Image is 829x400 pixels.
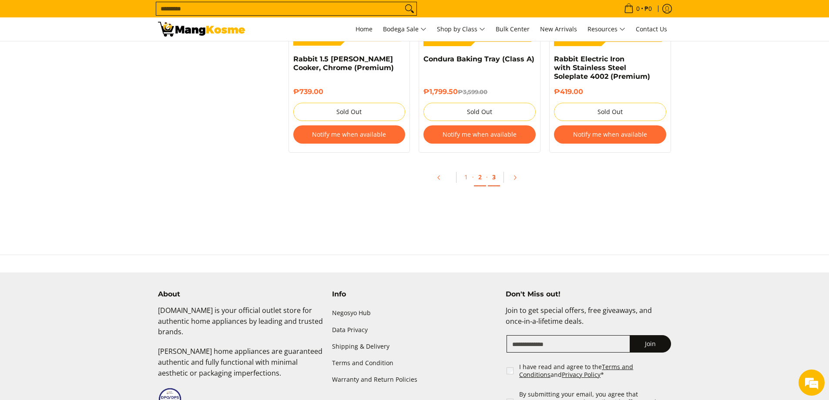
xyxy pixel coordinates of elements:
div: Minimize live chat window [143,4,164,25]
span: Shop by Class [437,24,485,35]
a: 3 [488,168,500,186]
span: • [621,4,654,13]
button: Sold Out [554,103,666,121]
h6: ₱739.00 [293,87,406,96]
span: Resources [587,24,625,35]
textarea: Type your message and hit 'Enter' [4,238,166,268]
a: New Arrivals [536,17,581,41]
button: Join [630,335,671,353]
h6: ₱1,799.50 [423,87,536,96]
a: Data Privacy [332,322,497,338]
h4: About [158,290,323,299]
a: Terms and Condition [332,355,497,371]
h4: Don't Miss out! [506,290,671,299]
p: Join to get special offers, free giveaways, and once-in-a-lifetime deals. [506,305,671,336]
label: I have read and agree to the and * [519,363,672,378]
span: · [472,173,474,181]
div: Chat with us now [45,49,146,60]
button: Notify me when available [423,125,536,144]
span: · [486,173,488,181]
span: New Arrivals [540,25,577,33]
ul: Pagination [284,166,676,194]
nav: Main Menu [254,17,671,41]
p: [DOMAIN_NAME] is your official outlet store for authentic home appliances by leading and trusted ... [158,305,323,346]
a: 1 [460,168,472,185]
a: Resources [583,17,630,41]
a: Home [351,17,377,41]
span: Contact Us [636,25,667,33]
span: Home [356,25,373,33]
a: 2 [474,168,486,186]
del: ₱3,599.00 [458,88,487,95]
a: Rabbit Electric Iron with Stainless Steel Soleplate 4002 (Premium) [554,55,650,81]
a: Privacy Policy [562,370,601,379]
span: Bulk Center [496,25,530,33]
a: Warranty and Return Policies [332,371,497,388]
a: Shipping & Delivery [332,338,497,355]
a: Shop by Class [433,17,490,41]
img: All Products - Home Appliances Warehouse Sale l Mang Kosme Small Domestic Appliances | Page 2 [158,22,245,37]
a: Terms and Conditions [519,363,633,379]
h6: ₱419.00 [554,87,666,96]
button: Sold Out [293,103,406,121]
span: 0 [635,6,641,12]
button: Notify me when available [293,125,406,144]
span: We're online! [50,110,120,198]
span: ₱0 [643,6,653,12]
button: Search [403,2,416,15]
a: Contact Us [631,17,671,41]
a: Condura Baking Tray (Class A) [423,55,534,63]
p: [PERSON_NAME] home appliances are guaranteed authentic and fully functional with minimal aestheti... [158,346,323,387]
a: Bulk Center [491,17,534,41]
button: Sold Out [423,103,536,121]
a: Rabbit 1.5 [PERSON_NAME] Cooker, Chrome (Premium) [293,55,394,72]
button: Notify me when available [554,125,666,144]
a: Bodega Sale [379,17,431,41]
a: Negosyo Hub [332,305,497,322]
h4: Info [332,290,497,299]
span: Bodega Sale [383,24,426,35]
